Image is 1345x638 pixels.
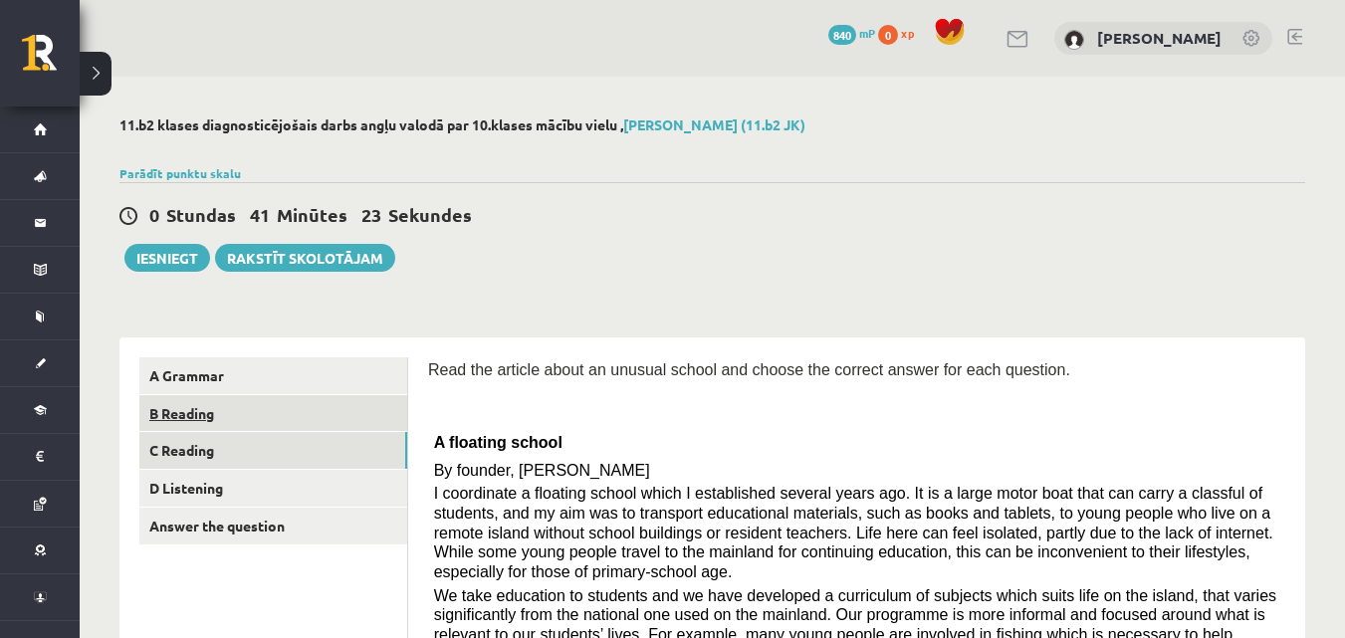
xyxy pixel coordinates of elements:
span: 23 [361,203,381,226]
h2: 11.b2 klases diagnosticējošais darbs angļu valodā par 10.klases mācību vielu , [119,116,1305,133]
a: B Reading [139,395,407,432]
a: Rakstīt skolotājam [215,244,395,272]
a: C Reading [139,432,407,469]
span: 41 [250,203,270,226]
a: A Grammar [139,357,407,394]
span: By founder, [PERSON_NAME] [434,462,650,479]
span: A floating school [434,434,562,451]
span: I coordinate a floating school which I established several years ago. It is a large motor boat th... [434,485,1273,580]
a: Answer the question [139,508,407,544]
button: Iesniegt [124,244,210,272]
span: Minūtes [277,203,347,226]
span: Read the article about an unusual school and choose the correct answer for each question. [428,361,1070,378]
span: Stundas [166,203,236,226]
a: [PERSON_NAME] (11.b2 JK) [623,115,805,133]
span: Sekundes [388,203,472,226]
a: Parādīt punktu skalu [119,165,241,181]
a: Rīgas 1. Tālmācības vidusskola [22,35,80,85]
a: D Listening [139,470,407,507]
span: 0 [149,203,159,226]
